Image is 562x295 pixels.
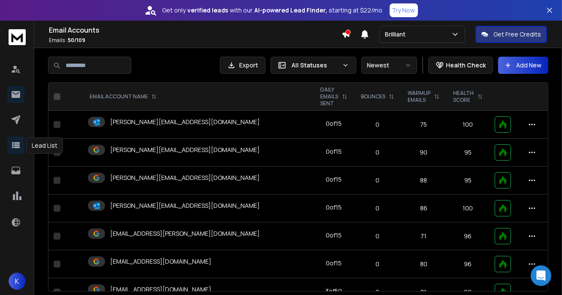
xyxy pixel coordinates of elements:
td: 71 [401,222,446,250]
p: WARMUP EMAILS [408,90,431,103]
p: Emails : [49,37,342,44]
td: 80 [401,250,446,278]
div: Lead List [26,137,63,154]
p: [PERSON_NAME][EMAIL_ADDRESS][DOMAIN_NAME] [110,201,260,210]
td: 96 [446,250,490,278]
p: Brilliant [385,30,409,39]
td: 100 [446,111,490,139]
p: BOUNCES [361,93,385,100]
div: 0 of 15 [326,175,342,184]
p: 0 [359,232,396,240]
button: Newest [361,57,417,74]
button: Try Now [390,3,418,17]
p: 0 [359,260,396,268]
div: 0 of 15 [326,231,342,240]
td: 95 [446,139,490,167]
div: 0 of 15 [326,119,342,128]
p: 0 [359,204,396,213]
strong: verified leads [188,6,228,15]
div: 0 of 15 [326,203,342,212]
td: 88 [401,167,446,195]
p: Get only with our starting at $22/mo [162,6,383,15]
p: Get Free Credits [493,30,541,39]
p: [PERSON_NAME][EMAIL_ADDRESS][DOMAIN_NAME] [110,173,260,182]
p: Health Check [446,61,486,70]
button: K [9,273,26,290]
p: DAILY EMAILS SENT [320,86,339,107]
p: Try Now [392,6,415,15]
td: 86 [401,195,446,222]
p: [EMAIL_ADDRESS][PERSON_NAME][DOMAIN_NAME] [110,229,260,238]
p: 0 [359,176,396,185]
button: Health Check [428,57,493,74]
img: logo [9,29,26,45]
p: 0 [359,120,396,129]
div: EMAIL ACCOUNT NAME [90,93,156,100]
p: All Statuses [292,61,339,70]
p: [PERSON_NAME][EMAIL_ADDRESS][DOMAIN_NAME] [110,146,260,154]
button: Export [220,57,265,74]
span: 50 / 109 [68,36,85,44]
div: 0 of 15 [326,147,342,156]
button: Add New [498,57,548,74]
p: [EMAIL_ADDRESS][DOMAIN_NAME] [110,285,211,294]
button: Get Free Credits [475,26,547,43]
p: 0 [359,148,396,157]
td: 96 [446,222,490,250]
h1: Email Accounts [49,25,342,35]
td: 95 [446,167,490,195]
td: 100 [446,195,490,222]
div: 0 of 15 [326,259,342,268]
p: [PERSON_NAME][EMAIL_ADDRESS][DOMAIN_NAME] [110,118,260,126]
td: 90 [401,139,446,167]
div: Open Intercom Messenger [531,265,551,286]
strong: AI-powered Lead Finder, [255,6,328,15]
td: 75 [401,111,446,139]
p: [EMAIL_ADDRESS][DOMAIN_NAME] [110,257,211,266]
p: HEALTH SCORE [453,90,474,103]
